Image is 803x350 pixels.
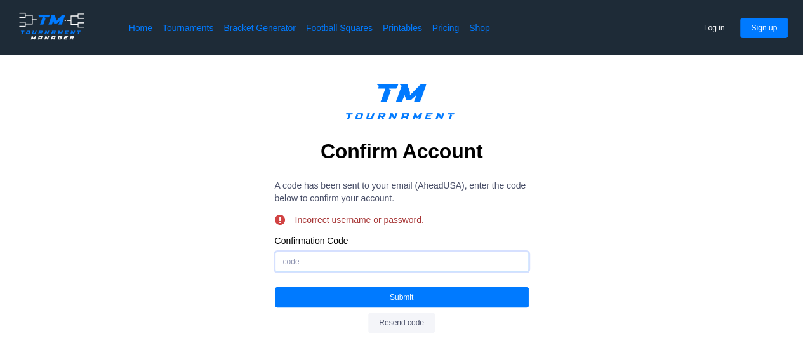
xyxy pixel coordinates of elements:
button: Sign up [740,18,788,38]
button: Submit [275,287,529,307]
a: Shop [469,22,490,34]
a: Home [129,22,152,34]
a: Pricing [432,22,459,34]
a: Tournaments [163,22,213,34]
span: Incorrect username or password. [295,215,424,224]
span: A code has been sent to your email ( AheadUSA ), enter the code below to confirm your account. [275,180,526,203]
button: Log in [693,18,736,38]
a: Printables [383,22,422,34]
h2: Confirm Account [321,138,482,164]
img: logo.ffa97a18e3bf2c7d.png [15,10,88,42]
a: Football Squares [306,22,373,34]
button: Resend code [368,313,435,333]
img: logo.ffa97a18e3bf2c7d.png [336,76,468,133]
label: Confirmation Code [275,235,529,246]
a: Bracket Generator [223,22,296,34]
input: code [275,252,529,272]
